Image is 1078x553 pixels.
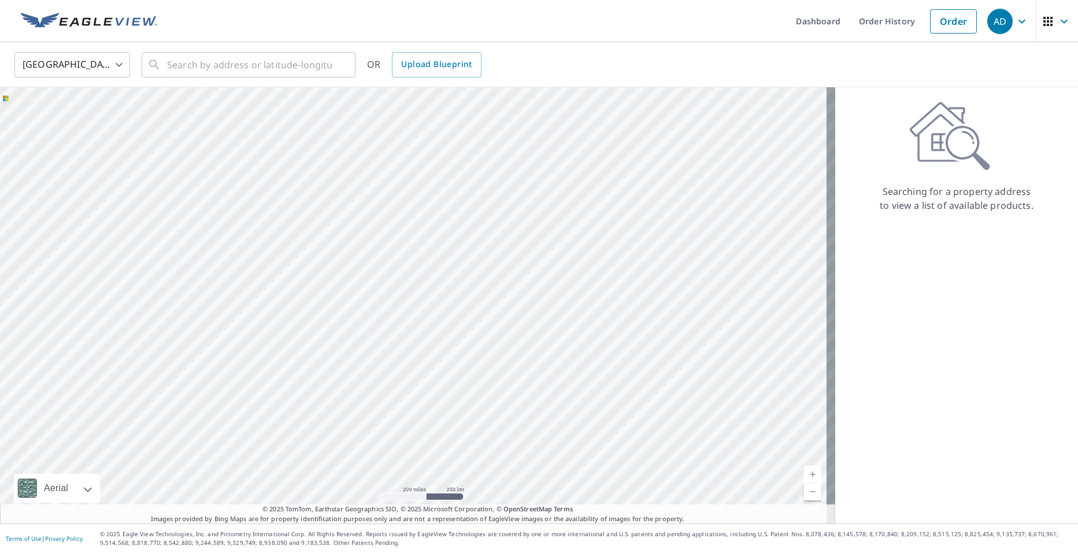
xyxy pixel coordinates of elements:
div: Aerial [14,474,100,503]
p: © 2025 Eagle View Technologies, Inc. and Pictometry International Corp. All Rights Reserved. Repo... [100,530,1072,547]
a: Current Level 5, Zoom In [804,466,821,483]
span: Upload Blueprint [401,57,472,72]
a: OpenStreetMap [503,504,552,513]
div: AD [987,9,1013,34]
a: Upload Blueprint [392,52,481,78]
p: Searching for a property address to view a list of available products. [879,185,1034,212]
img: EV Logo [21,13,157,30]
a: Privacy Policy [45,534,83,543]
a: Terms [554,504,573,513]
a: Current Level 5, Zoom Out [804,483,821,500]
a: Order [930,9,977,34]
input: Search by address or latitude-longitude [167,49,332,81]
div: [GEOGRAPHIC_DATA] [14,49,130,81]
div: Aerial [40,474,72,503]
div: OR [367,52,481,78]
p: | [6,535,83,542]
a: Terms of Use [6,534,42,543]
span: © 2025 TomTom, Earthstar Geographics SIO, © 2025 Microsoft Corporation, © [262,504,573,514]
